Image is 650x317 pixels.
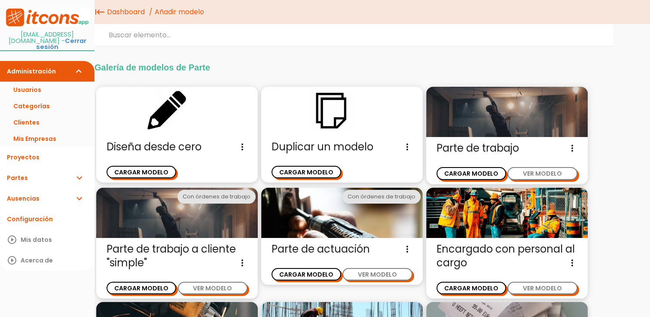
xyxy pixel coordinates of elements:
[95,24,613,46] input: Buscar elemento...
[74,61,84,82] i: expand_more
[178,282,247,294] button: VER MODELO
[436,141,577,155] span: Parte de trabajo
[272,242,412,256] span: Parte de actuación
[272,140,412,154] span: Duplicar un modelo
[107,166,176,178] button: CARGAR MODELO
[567,256,577,270] i: more_vert
[95,63,586,72] h2: Galería de modelos de Parte
[261,87,423,136] img: duplicar.png
[402,242,412,256] i: more_vert
[507,167,577,180] button: VER MODELO
[155,7,204,17] span: Añadir modelo
[74,168,84,188] i: expand_more
[426,188,588,238] img: encargado.jpg
[107,242,247,270] span: Parte de trabajo a cliente "simple"
[272,166,341,178] button: CARGAR MODELO
[507,282,577,294] button: VER MODELO
[272,268,341,280] button: CARGAR MODELO
[342,268,412,280] button: VER MODELO
[96,87,258,136] img: enblanco.png
[7,229,17,250] i: play_circle_outline
[436,282,506,294] button: CARGAR MODELO
[402,140,412,154] i: more_vert
[7,250,17,271] i: play_circle_outline
[436,167,506,180] button: CARGAR MODELO
[567,141,577,155] i: more_vert
[36,37,86,52] a: Cerrar sesión
[436,242,577,270] span: Encargado con personal al cargo
[107,282,176,294] button: CARGAR MODELO
[177,190,256,204] div: Con órdenes de trabajo
[96,188,258,238] img: partediariooperario.jpg
[107,140,247,154] span: Diseña desde cero
[237,140,247,154] i: more_vert
[426,87,588,137] img: partediariooperario.jpg
[4,8,90,27] img: itcons-logo
[342,190,421,204] div: Con órdenes de trabajo
[237,256,247,270] i: more_vert
[74,188,84,209] i: expand_more
[261,188,423,238] img: actuacion.jpg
